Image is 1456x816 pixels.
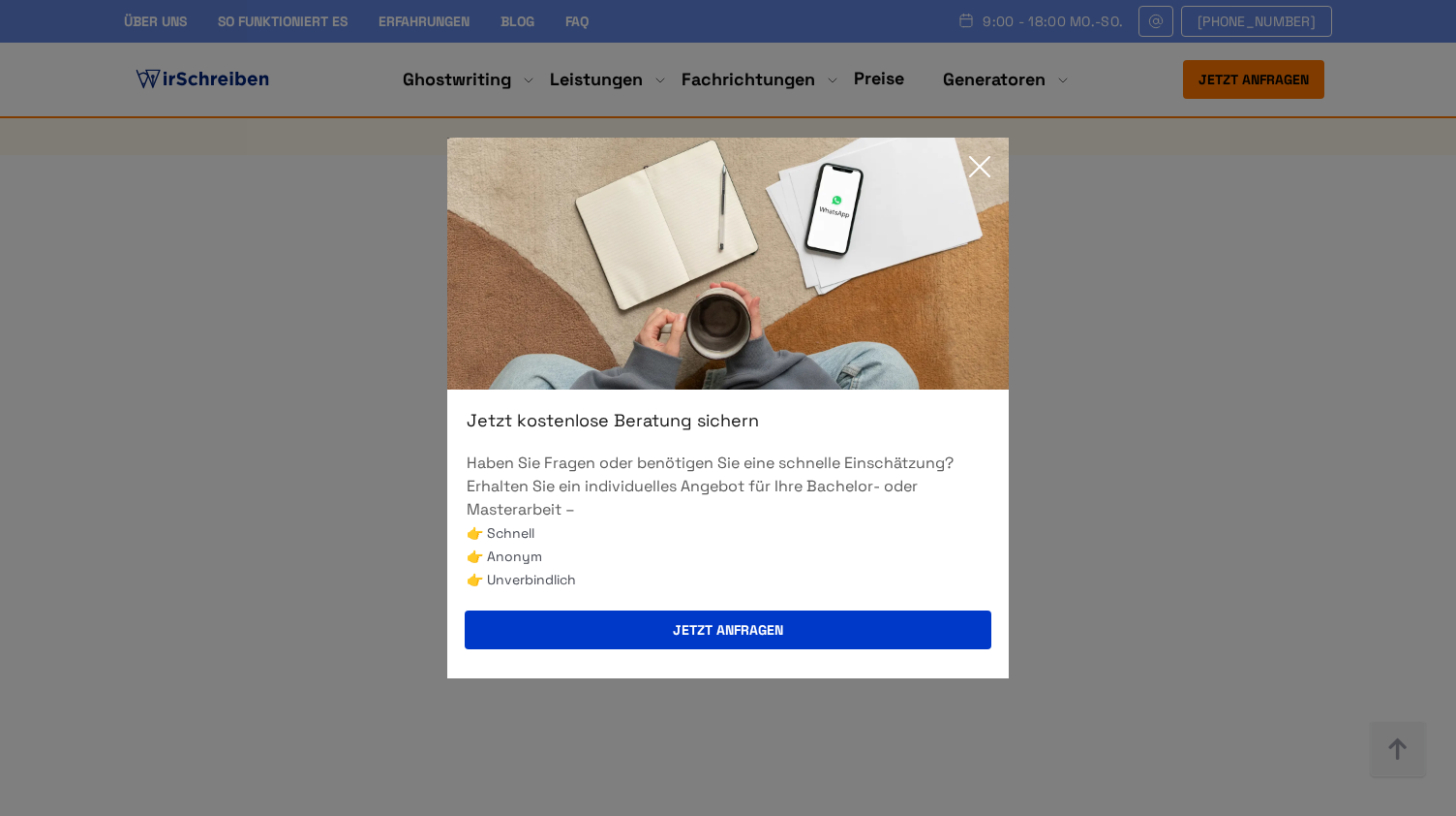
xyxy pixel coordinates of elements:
li: 👉 Unverbindlich [467,568,989,591]
li: 👉 Schnell [467,521,989,545]
p: Haben Sie Fragen oder benötigen Sie eine schnelle Einschätzung? Erhalten Sie ein individuelles An... [467,452,989,521]
button: Jetzt anfragen [465,611,991,649]
li: 👉 Anonym [467,545,989,568]
div: Jetzt kostenlose Beratung sichern [447,409,1009,432]
img: exit [447,138,1009,390]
